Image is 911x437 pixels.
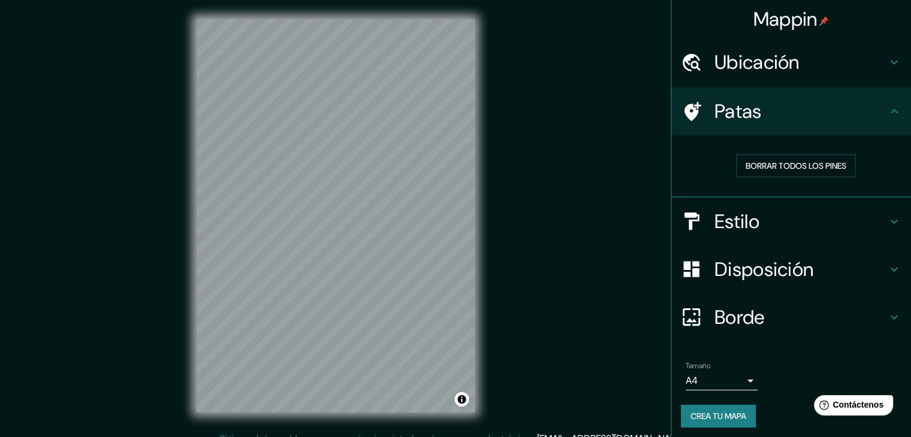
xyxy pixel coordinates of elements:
[671,198,911,245] div: Estilo
[671,245,911,293] div: Disposición
[681,405,756,427] button: Crea tu mapa
[715,50,800,75] font: Ubicación
[691,411,746,421] font: Crea tu mapa
[455,392,469,406] button: Activar o desactivar atribución
[671,293,911,341] div: Borde
[753,7,818,32] font: Mappin
[715,257,813,282] font: Disposición
[715,209,759,234] font: Estilo
[746,160,846,171] font: Borrar todos los pines
[819,16,829,26] img: pin-icon.png
[804,390,898,424] iframe: Lanzador de widgets de ayuda
[671,38,911,86] div: Ubicación
[686,361,710,371] font: Tamaño
[715,99,762,124] font: Patas
[686,371,758,390] div: A4
[686,374,698,387] font: A4
[671,87,911,135] div: Patas
[736,154,856,177] button: Borrar todos los pines
[196,19,475,412] canvas: Mapa
[715,305,765,330] font: Borde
